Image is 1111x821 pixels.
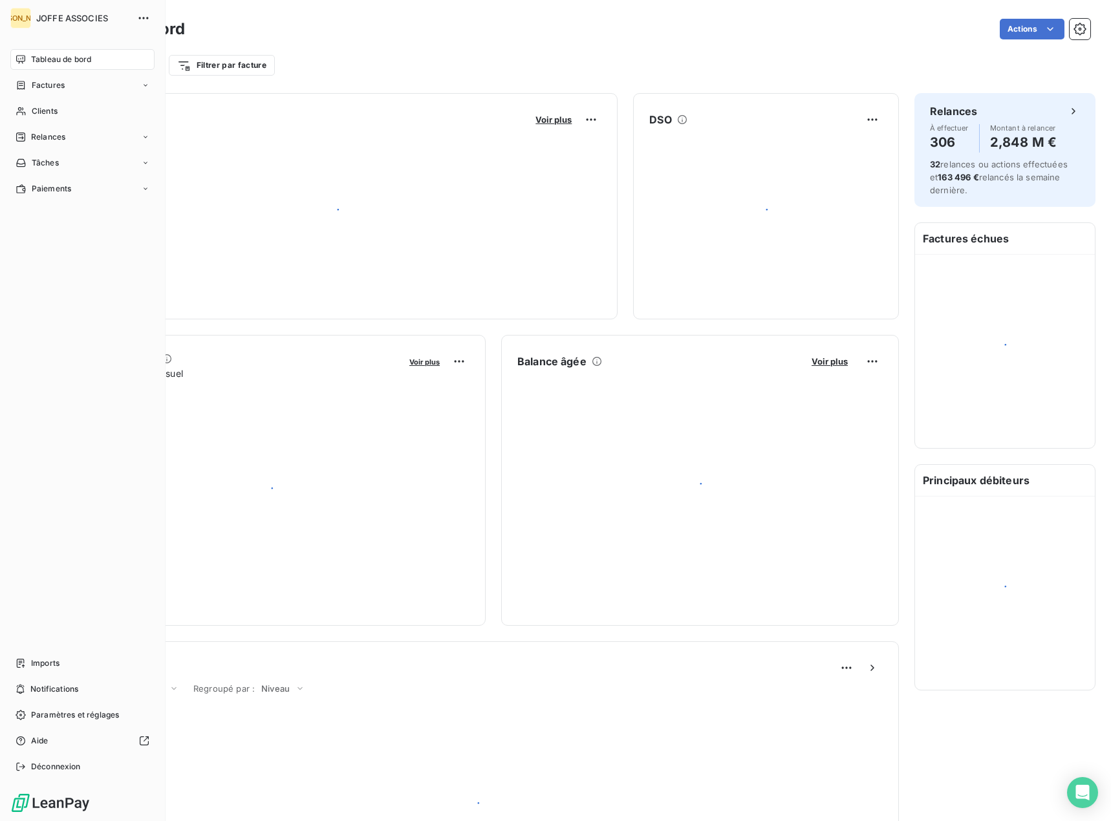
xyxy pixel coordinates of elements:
[10,793,91,813] img: Logo LeanPay
[649,112,671,127] h6: DSO
[930,159,940,169] span: 32
[10,730,155,751] a: Aide
[812,356,848,367] span: Voir plus
[10,8,31,28] div: [PERSON_NAME]
[1067,777,1098,808] div: Open Intercom Messenger
[32,105,58,117] span: Clients
[169,55,275,76] button: Filtrer par facture
[930,103,977,119] h6: Relances
[990,132,1057,153] h4: 2,848 M €
[930,132,969,153] h4: 306
[32,183,71,195] span: Paiements
[31,131,65,143] span: Relances
[405,356,444,367] button: Voir plus
[261,683,290,694] span: Niveau
[938,172,978,182] span: 163 496 €
[930,159,1068,195] span: relances ou actions effectuées et relancés la semaine dernière.
[73,367,400,380] span: Chiffre d'affaires mensuel
[535,114,572,125] span: Voir plus
[808,356,852,367] button: Voir plus
[31,761,81,773] span: Déconnexion
[31,709,119,721] span: Paramètres et réglages
[32,80,65,91] span: Factures
[930,124,969,132] span: À effectuer
[915,465,1095,496] h6: Principaux débiteurs
[31,657,59,669] span: Imports
[31,54,91,65] span: Tableau de bord
[1000,19,1064,39] button: Actions
[31,735,49,747] span: Aide
[409,357,440,367] span: Voir plus
[193,683,255,694] span: Regroupé par :
[517,354,587,369] h6: Balance âgée
[990,124,1057,132] span: Montant à relancer
[915,223,1095,254] h6: Factures échues
[36,13,129,23] span: JOFFE ASSOCIES
[30,683,78,695] span: Notifications
[532,114,576,125] button: Voir plus
[32,157,59,169] span: Tâches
